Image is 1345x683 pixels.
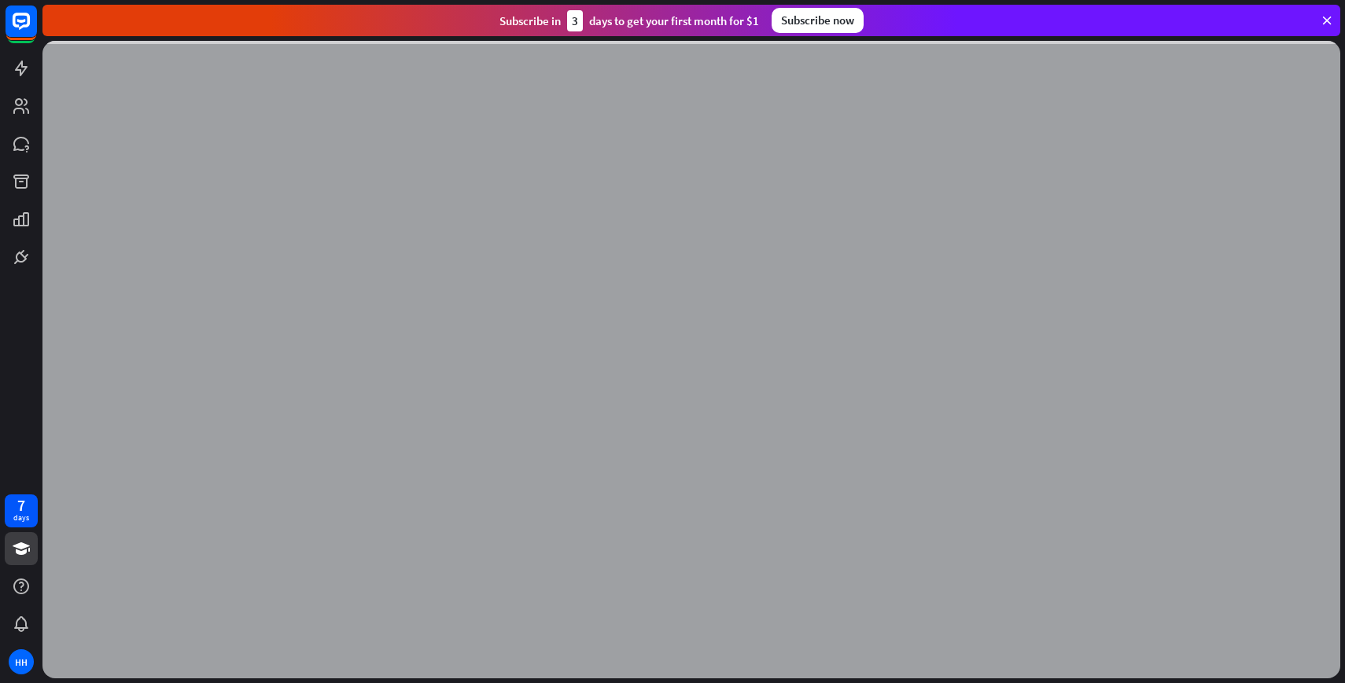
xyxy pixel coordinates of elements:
div: days [13,512,29,523]
div: Subscribe in days to get your first month for $1 [499,10,759,31]
div: 7 [17,498,25,512]
div: 3 [567,10,583,31]
a: 7 days [5,494,38,527]
div: HH [9,649,34,674]
div: Subscribe now [772,8,864,33]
